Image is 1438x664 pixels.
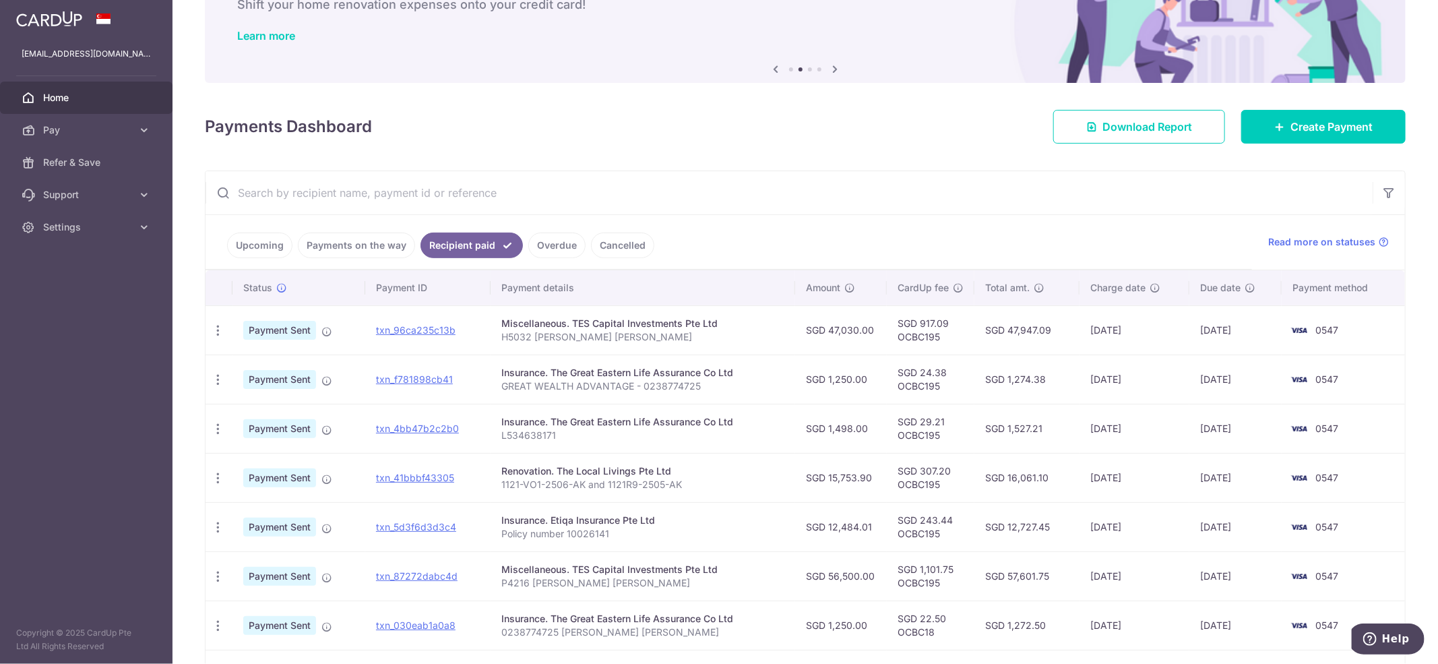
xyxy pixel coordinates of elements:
[1286,470,1313,486] img: Bank Card
[501,612,784,626] div: Insurance. The Great Eastern Life Assurance Co Ltd
[376,472,454,483] a: txn_41bbbf43305
[501,576,784,590] p: P4216 [PERSON_NAME] [PERSON_NAME]
[1080,355,1189,404] td: [DATE]
[501,464,784,478] div: Renovation. The Local Livings Pte Ltd
[1189,502,1282,551] td: [DATE]
[1189,601,1282,650] td: [DATE]
[887,355,974,404] td: SGD 24.38 OCBC195
[795,355,887,404] td: SGD 1,250.00
[501,429,784,442] p: L534638171
[795,404,887,453] td: SGD 1,498.00
[501,514,784,527] div: Insurance. Etiqa Insurance Pte Ltd
[591,233,654,258] a: Cancelled
[227,233,292,258] a: Upcoming
[1315,373,1338,385] span: 0547
[1286,519,1313,535] img: Bank Card
[501,415,784,429] div: Insurance. The Great Eastern Life Assurance Co Ltd
[243,281,272,295] span: Status
[1315,423,1338,434] span: 0547
[887,453,974,502] td: SGD 307.20 OCBC195
[1189,305,1282,355] td: [DATE]
[243,419,316,438] span: Payment Sent
[43,188,132,202] span: Support
[243,321,316,340] span: Payment Sent
[1189,453,1282,502] td: [DATE]
[43,91,132,104] span: Home
[795,502,887,551] td: SGD 12,484.01
[528,233,586,258] a: Overdue
[1080,404,1189,453] td: [DATE]
[205,115,372,139] h4: Payments Dashboard
[795,551,887,601] td: SGD 56,500.00
[1315,620,1338,631] span: 0547
[1053,110,1225,144] a: Download Report
[1290,119,1373,135] span: Create Payment
[243,567,316,586] span: Payment Sent
[376,423,459,434] a: txn_4bb47b2c2b0
[974,305,1080,355] td: SGD 47,947.09
[376,324,456,336] a: txn_96ca235c13b
[1315,570,1338,582] span: 0547
[501,563,784,576] div: Miscellaneous. TES Capital Investments Pte Ltd
[1080,551,1189,601] td: [DATE]
[206,171,1373,214] input: Search by recipient name, payment id or reference
[22,47,151,61] p: [EMAIL_ADDRESS][DOMAIN_NAME]
[887,502,974,551] td: SGD 243.44 OCBC195
[887,404,974,453] td: SGD 29.21 OCBC195
[501,366,784,380] div: Insurance. The Great Eastern Life Assurance Co Ltd
[898,281,949,295] span: CardUp fee
[1268,235,1375,249] span: Read more on statuses
[795,601,887,650] td: SGD 1,250.00
[1315,472,1338,483] span: 0547
[420,233,523,258] a: Recipient paid
[1189,551,1282,601] td: [DATE]
[1286,617,1313,634] img: Bank Card
[1080,502,1189,551] td: [DATE]
[1189,404,1282,453] td: [DATE]
[43,123,132,137] span: Pay
[1352,624,1425,657] iframe: Opens a widget where you can find more information
[1286,421,1313,437] img: Bank Card
[501,317,784,330] div: Miscellaneous. TES Capital Investments Pte Ltd
[243,370,316,389] span: Payment Sent
[501,380,784,393] p: GREAT WEALTH ADVANTAGE - 0238774725
[887,601,974,650] td: SGD 22.50 OCBC18
[795,305,887,355] td: SGD 47,030.00
[501,527,784,541] p: Policy number 10026141
[974,551,1080,601] td: SGD 57,601.75
[1080,453,1189,502] td: [DATE]
[1080,305,1189,355] td: [DATE]
[365,270,491,305] th: Payment ID
[376,521,456,533] a: txn_5d3f6d3d3c4
[43,220,132,234] span: Settings
[491,270,795,305] th: Payment details
[974,601,1080,650] td: SGD 1,272.50
[243,616,316,635] span: Payment Sent
[1286,371,1313,388] img: Bank Card
[887,551,974,601] td: SGD 1,101.75 OCBC195
[501,478,784,491] p: 1121-VO1-2506-AK and 1121R9-2505-AK
[1090,281,1146,295] span: Charge date
[1268,235,1389,249] a: Read more on statuses
[237,29,295,42] a: Learn more
[501,626,784,639] p: 0238774725 [PERSON_NAME] [PERSON_NAME]
[1282,270,1405,305] th: Payment method
[974,502,1080,551] td: SGD 12,727.45
[43,156,132,169] span: Refer & Save
[974,404,1080,453] td: SGD 1,527.21
[1315,521,1338,533] span: 0547
[1102,119,1192,135] span: Download Report
[1189,355,1282,404] td: [DATE]
[376,373,453,385] a: txn_f781898cb41
[376,570,458,582] a: txn_87272dabc4d
[1315,324,1338,336] span: 0547
[795,453,887,502] td: SGD 15,753.90
[16,11,82,27] img: CardUp
[1241,110,1406,144] a: Create Payment
[974,453,1080,502] td: SGD 16,061.10
[501,330,784,344] p: H5032 [PERSON_NAME] [PERSON_NAME]
[887,305,974,355] td: SGD 917.09 OCBC195
[1200,281,1241,295] span: Due date
[985,281,1030,295] span: Total amt.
